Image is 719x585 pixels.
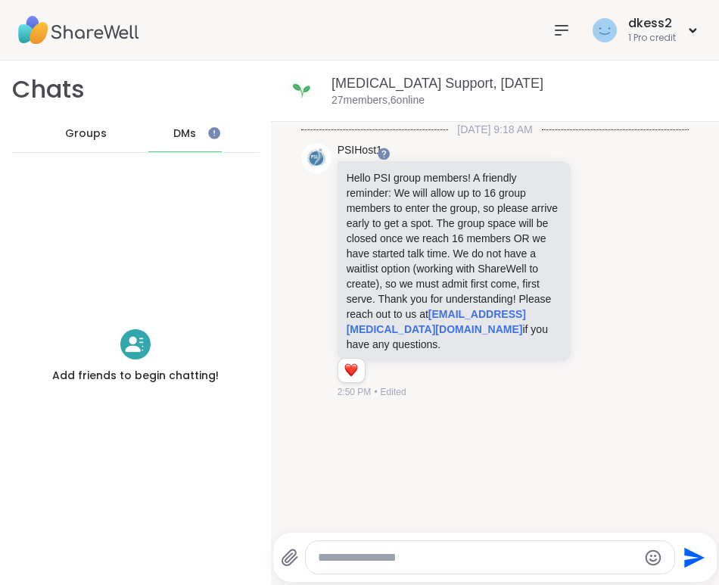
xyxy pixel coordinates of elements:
span: DMs [173,126,196,142]
h1: Chats [12,73,85,107]
span: Groups [65,126,107,142]
span: [DATE] 9:18 AM [448,122,541,137]
h4: Add friends to begin chatting! [52,369,219,384]
iframe: Spotlight [208,127,220,139]
img: ShareWell Nav Logo [18,4,139,57]
a: [EMAIL_ADDRESS][MEDICAL_DATA][DOMAIN_NAME] [347,308,526,335]
span: Edited [381,385,406,399]
span: 2:50 PM [338,385,372,399]
div: Reaction list [338,359,365,383]
img: Early Pregnancy Loss Support, Oct 14 [283,73,319,109]
img: https://sharewell-space-live.sfo3.digitaloceanspaces.com/user-generated/74daf50f-3033-463f-9754-f... [301,143,331,173]
span: • [374,385,377,399]
div: 1 Pro credit [628,32,676,45]
div: dkess2 [628,15,676,32]
img: dkess2 [593,18,617,42]
p: Hello PSI group members! A friendly reminder: We will allow up to 16 group members to enter the g... [347,170,562,352]
iframe: Spotlight [378,148,390,160]
a: [MEDICAL_DATA] Support, [DATE] [331,76,543,91]
button: Reactions: love [343,365,359,377]
button: Send [675,540,709,574]
a: PSIHost1 [338,143,382,158]
p: 27 members, 6 online [331,93,425,108]
textarea: Type your message [318,550,637,565]
button: Emoji picker [644,549,662,567]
